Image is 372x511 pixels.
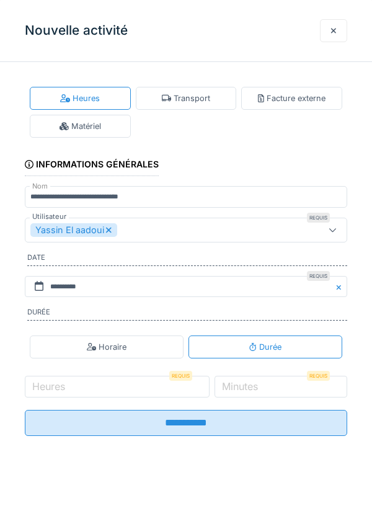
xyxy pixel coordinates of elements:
div: Durée [249,341,281,353]
div: Requis [307,271,330,281]
label: Date [27,252,347,266]
div: Heures [60,92,100,104]
button: Close [334,276,347,298]
label: Nom [30,181,50,192]
label: Durée [27,307,347,321]
div: Transport [162,92,211,104]
div: Requis [307,213,330,223]
div: Horaire [87,341,127,353]
div: Matériel [60,120,100,132]
label: Heures [30,379,68,394]
div: Requis [169,371,192,381]
label: Minutes [219,379,260,394]
div: Yassin El aadoui [30,223,117,237]
h3: Nouvelle activité [25,23,128,38]
div: Requis [307,371,330,381]
div: Informations générales [25,155,159,176]
div: Facture externe [258,92,325,104]
label: Utilisateur [30,211,69,222]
